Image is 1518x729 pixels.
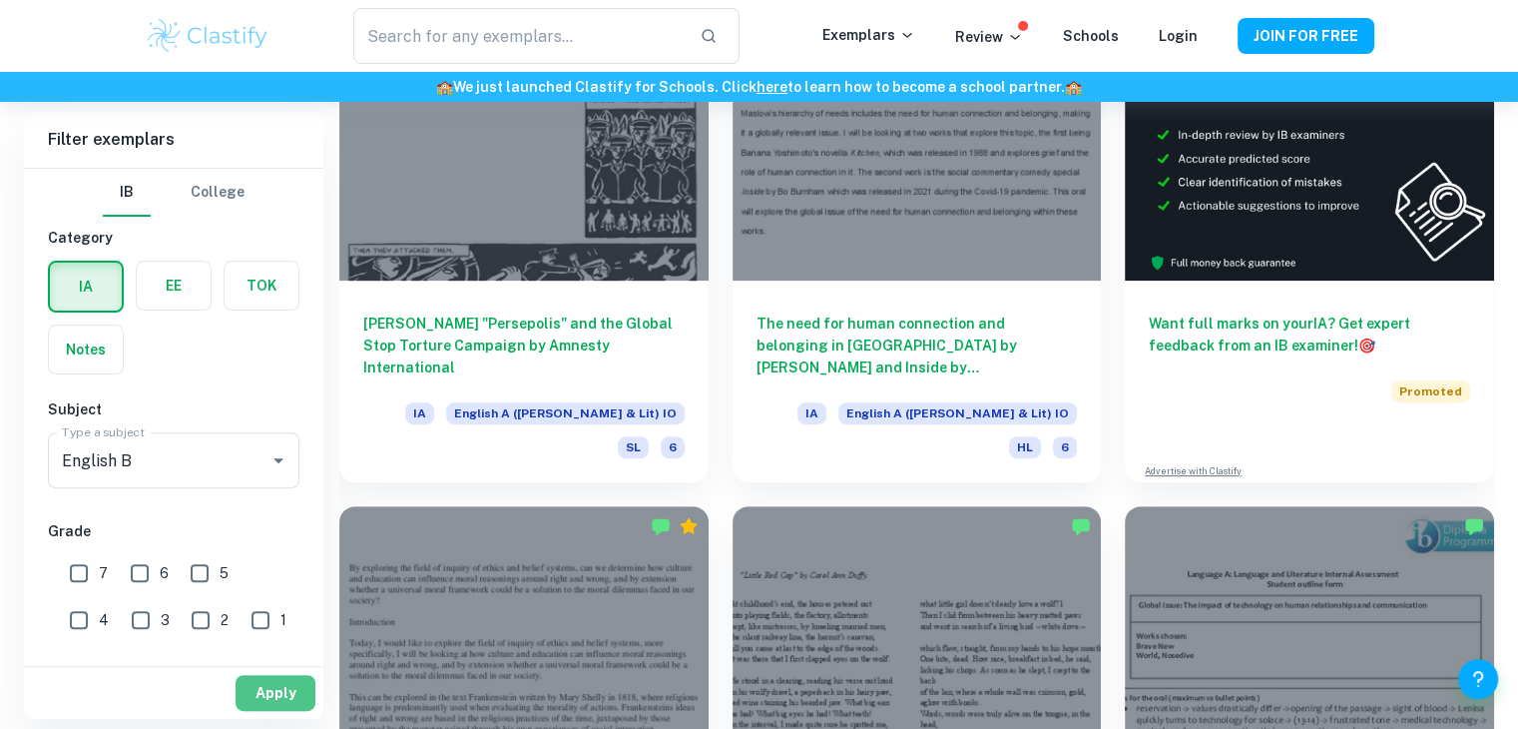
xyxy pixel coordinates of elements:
span: 🎯 [1358,338,1375,354]
p: Exemplars [822,24,915,46]
h6: [PERSON_NAME] "Persepolis" and the Global Stop Torture Campaign by Amnesty International [363,313,685,378]
img: Marked [1071,516,1091,536]
span: 🏫 [1065,79,1082,95]
span: English A ([PERSON_NAME] & Lit) IO [838,402,1077,424]
span: IA [797,402,826,424]
h6: Filter exemplars [24,112,323,168]
button: JOIN FOR FREE [1238,18,1374,54]
span: HL [1009,436,1041,458]
button: TOK [225,262,298,310]
button: Open [264,446,292,474]
button: College [191,169,245,217]
span: English A ([PERSON_NAME] & Lit) IO [446,402,685,424]
button: Apply [236,675,315,711]
span: 5 [220,562,229,584]
img: Clastify logo [145,16,271,56]
button: IB [103,169,151,217]
span: 6 [661,436,685,458]
a: Want full marks on yourIA? Get expert feedback from an IB examiner!PromotedAdvertise with Clastify [1125,4,1494,482]
button: Help and Feedback [1458,659,1498,699]
span: 3 [161,609,170,631]
h6: Want full marks on your IA ? Get expert feedback from an IB examiner! [1149,313,1470,357]
span: 4 [99,609,109,631]
span: 🏫 [436,79,453,95]
h6: Grade [48,520,299,542]
p: Review [955,26,1023,48]
span: 2 [221,609,229,631]
span: SL [618,436,649,458]
button: IA [50,263,122,311]
h6: The need for human connection and belonging in [GEOGRAPHIC_DATA] by [PERSON_NAME] and Inside by [... [757,313,1078,378]
a: Schools [1063,28,1119,44]
img: Thumbnail [1125,4,1494,281]
span: 7 [99,562,108,584]
a: The need for human connection and belonging in [GEOGRAPHIC_DATA] by [PERSON_NAME] and Inside by [... [733,4,1102,482]
div: Filter type choice [103,169,245,217]
button: EE [137,262,211,310]
a: Login [1159,28,1198,44]
input: Search for any exemplars... [353,8,683,64]
span: 6 [1053,436,1077,458]
img: Marked [1464,516,1484,536]
a: [PERSON_NAME] "Persepolis" and the Global Stop Torture Campaign by Amnesty InternationalIAEnglish... [339,4,709,482]
span: 1 [280,609,286,631]
h6: Category [48,227,299,249]
img: Marked [651,516,671,536]
h6: Subject [48,398,299,420]
h6: We just launched Clastify for Schools. Click to learn how to become a school partner. [4,76,1514,98]
a: Advertise with Clastify [1145,464,1242,478]
a: here [757,79,787,95]
span: 6 [160,562,169,584]
label: Type a subject [62,423,145,440]
button: Notes [49,326,123,373]
div: Premium [679,516,699,536]
span: IA [405,402,434,424]
span: Promoted [1391,380,1470,402]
